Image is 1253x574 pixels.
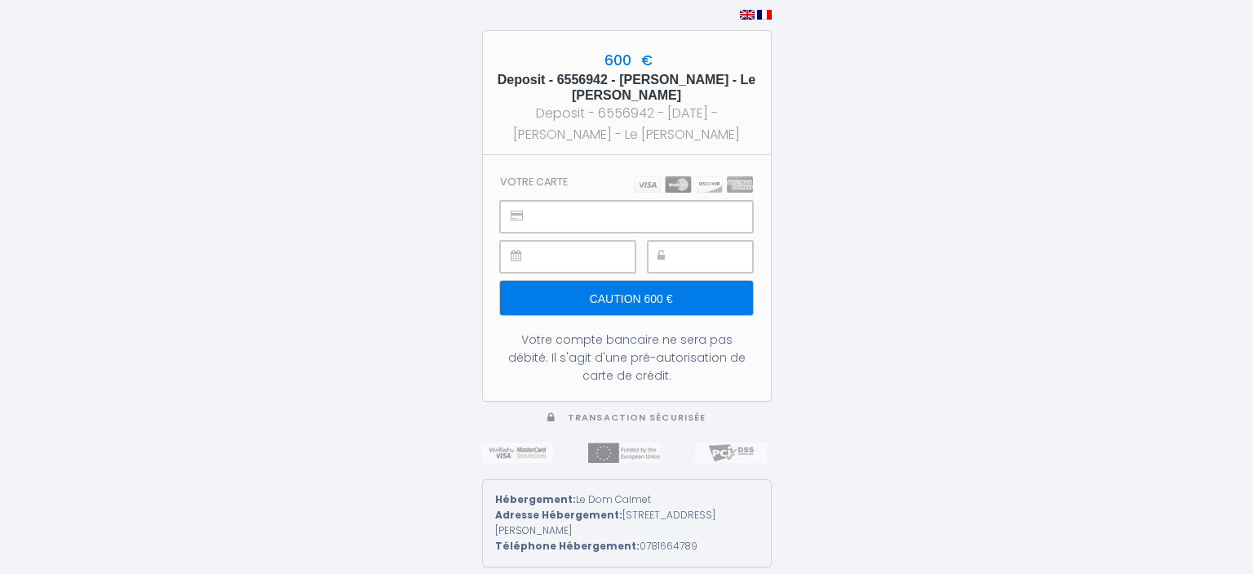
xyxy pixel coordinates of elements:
strong: Téléphone Hébergement: [495,539,640,553]
h3: Votre carte [500,176,568,188]
div: Le Dom Calmet [495,492,759,508]
div: Votre compte bancaire ne sera pas débité. Il s'agit d'une pré-autorisation de carte de crédit. [500,331,752,385]
img: carts.png [635,176,753,193]
div: 0781664789 [495,539,759,554]
iframe: Secure payment input frame [537,242,634,272]
iframe: Secure payment input frame [537,202,751,232]
div: Deposit - 6556942 - [DATE] - [PERSON_NAME] - Le [PERSON_NAME] [498,103,756,144]
strong: Adresse Hébergement: [495,508,622,522]
h5: Deposit - 6556942 - [PERSON_NAME] - Le [PERSON_NAME] [498,72,756,103]
input: Caution 600 € [500,281,752,315]
iframe: Secure payment input frame [684,242,752,272]
img: fr.png [757,10,772,20]
span: Transaction sécurisée [568,412,706,424]
span: 600 € [600,51,653,70]
img: en.png [740,10,755,20]
strong: Hébergement: [495,492,576,506]
div: [STREET_ADDRESS][PERSON_NAME] [495,508,759,539]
